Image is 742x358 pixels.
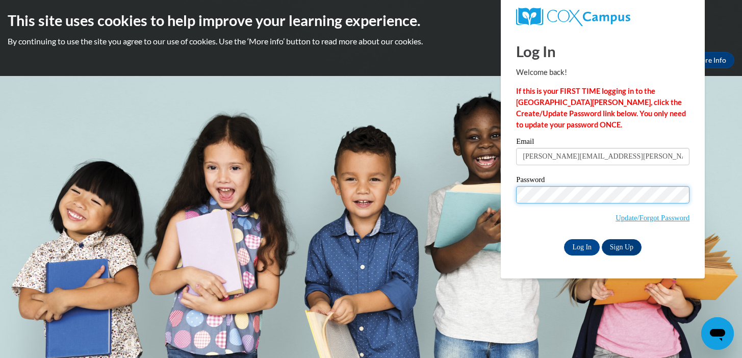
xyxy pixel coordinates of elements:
p: By continuing to use the site you agree to our use of cookies. Use the ‘More info’ button to read... [8,36,734,47]
a: COX Campus [516,8,689,26]
label: Password [516,176,689,186]
input: Log In [564,239,600,255]
p: Welcome back! [516,67,689,78]
h2: This site uses cookies to help improve your learning experience. [8,10,734,31]
h1: Log In [516,41,689,62]
a: Update/Forgot Password [616,214,689,222]
strong: If this is your FIRST TIME logging in to the [GEOGRAPHIC_DATA][PERSON_NAME], click the Create/Upd... [516,87,686,129]
a: Sign Up [602,239,642,255]
a: More Info [686,52,734,68]
label: Email [516,138,689,148]
iframe: Button to launch messaging window [701,317,734,350]
img: COX Campus [516,8,630,26]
